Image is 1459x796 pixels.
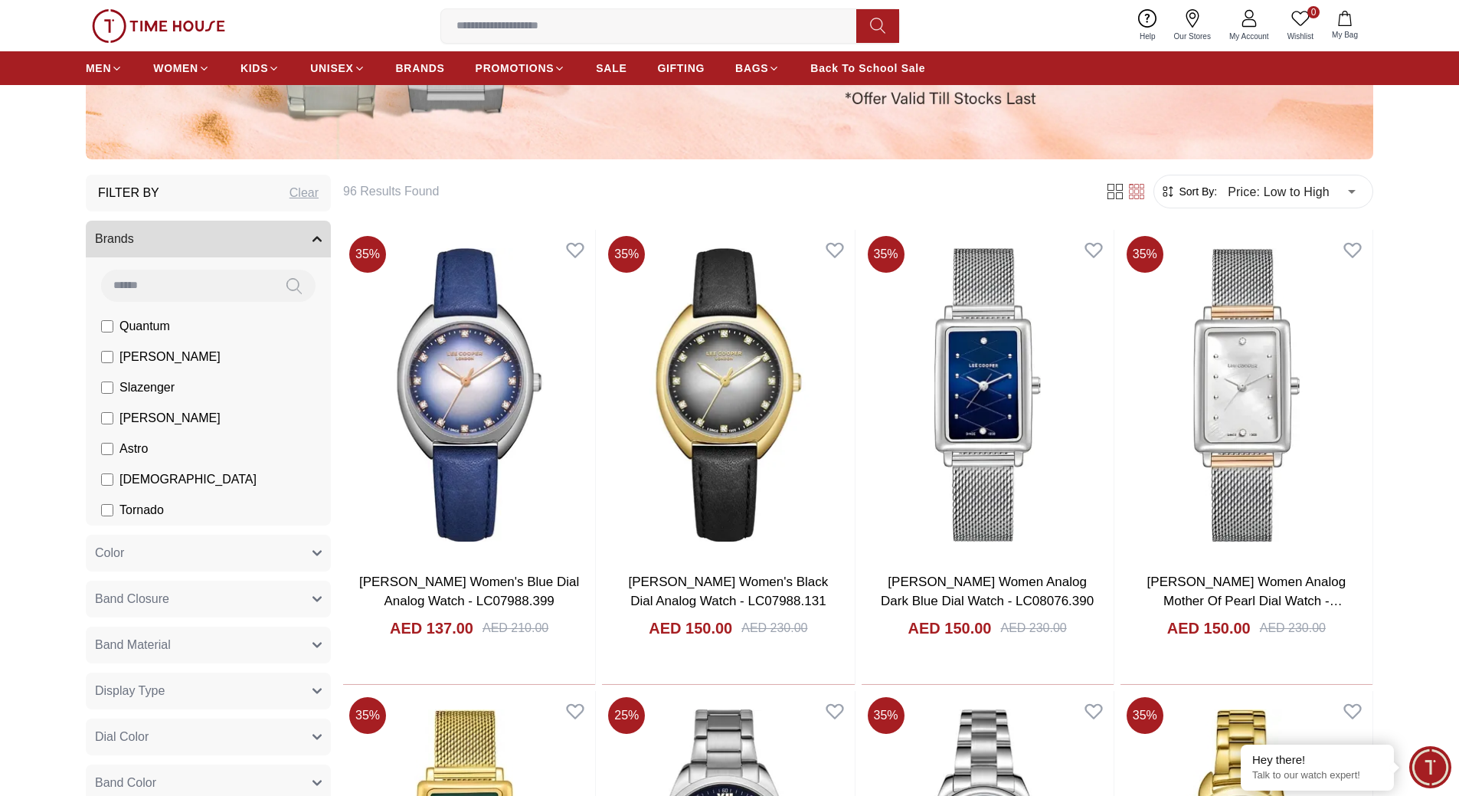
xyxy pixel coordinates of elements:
a: [PERSON_NAME] Women Analog Dark Blue Dial Watch - LC08076.390 [881,575,1094,609]
p: Talk to our watch expert! [1252,769,1382,782]
input: [DEMOGRAPHIC_DATA] [101,473,113,486]
span: 35 % [868,236,905,273]
input: Tornado [101,504,113,516]
span: 0 [1307,6,1320,18]
img: Lee Cooper Women's Blue Dial Analog Watch - LC07988.399 [343,230,595,559]
input: Slazenger [101,382,113,394]
h4: AED 150.00 [908,617,992,639]
a: Our Stores [1165,6,1220,45]
span: Band Color [95,774,156,792]
span: [PERSON_NAME] [119,409,221,427]
img: LEE COOPER Women Analog Dark Blue Dial Watch - LC08076.390 [862,230,1114,559]
input: Quantum [101,320,113,332]
h4: AED 150.00 [649,617,732,639]
span: UNISEX [310,61,353,76]
span: 35 % [1127,236,1163,273]
a: Back To School Sale [810,54,925,82]
span: [PERSON_NAME] [119,348,221,366]
a: GIFTING [657,54,705,82]
span: Band Material [95,636,171,654]
span: Quantum [119,317,170,336]
span: My Bag [1326,29,1364,41]
span: 35 % [349,697,386,734]
img: ... [92,9,225,43]
span: Astro [119,440,148,458]
div: Clear [290,184,319,202]
a: WOMEN [153,54,210,82]
span: [DEMOGRAPHIC_DATA] [119,470,257,489]
span: My Account [1223,31,1275,42]
button: Band Closure [86,581,331,617]
span: 25 % [608,697,645,734]
span: Band Closure [95,590,169,608]
h4: AED 137.00 [390,617,473,639]
span: Color [95,544,124,562]
span: Our Stores [1168,31,1217,42]
span: Back To School Sale [810,61,925,76]
div: Hey there! [1252,752,1382,768]
a: Help [1130,6,1165,45]
div: Price: Low to High [1217,170,1366,213]
span: GIFTING [657,61,705,76]
a: SALE [596,54,626,82]
div: AED 230.00 [1260,619,1326,637]
span: Dial Color [95,728,149,746]
span: PROMOTIONS [476,61,554,76]
button: Brands [86,221,331,257]
span: 35 % [1127,697,1163,734]
a: [PERSON_NAME] Women's Black Dial Analog Watch - LC07988.131 [628,575,828,609]
span: KIDS [240,61,268,76]
div: AED 230.00 [1000,619,1066,637]
span: Wishlist [1281,31,1320,42]
div: Chat Widget [1409,746,1451,788]
a: BRANDS [396,54,445,82]
button: Color [86,535,331,572]
button: Display Type [86,673,331,709]
img: Lee Cooper Women's Black Dial Analog Watch - LC07988.131 [602,230,854,559]
span: SALE [596,61,626,76]
input: [PERSON_NAME] [101,351,113,363]
button: Dial Color [86,719,331,755]
span: Tornado [119,501,164,519]
input: Astro [101,443,113,455]
span: BAGS [735,61,768,76]
span: Sort By: [1176,184,1217,199]
a: 0Wishlist [1278,6,1323,45]
span: Slazenger [119,378,175,397]
button: My Bag [1323,8,1367,44]
span: 35 % [608,236,645,273]
div: AED 210.00 [483,619,548,637]
span: Display Type [95,682,165,700]
span: 35 % [868,697,905,734]
a: BAGS [735,54,780,82]
a: [PERSON_NAME] Women Analog Mother Of Pearl Dial Watch - LC08076.520 [1147,575,1346,628]
input: [PERSON_NAME] [101,412,113,424]
span: WOMEN [153,61,198,76]
a: PROMOTIONS [476,54,566,82]
span: BRANDS [396,61,445,76]
a: MEN [86,54,123,82]
img: LEE COOPER Women Analog Mother Of Pearl Dial Watch - LC08076.520 [1120,230,1372,559]
div: AED 230.00 [741,619,807,637]
a: [PERSON_NAME] Women's Blue Dial Analog Watch - LC07988.399 [359,575,579,609]
h3: Filter By [98,184,159,202]
a: UNISEX [310,54,365,82]
button: Sort By: [1160,184,1217,199]
span: MEN [86,61,111,76]
button: Band Material [86,627,331,663]
span: Help [1134,31,1162,42]
a: KIDS [240,54,280,82]
span: Brands [95,230,134,248]
h4: AED 150.00 [1167,617,1251,639]
h6: 96 Results Found [343,182,1086,201]
span: 35 % [349,236,386,273]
